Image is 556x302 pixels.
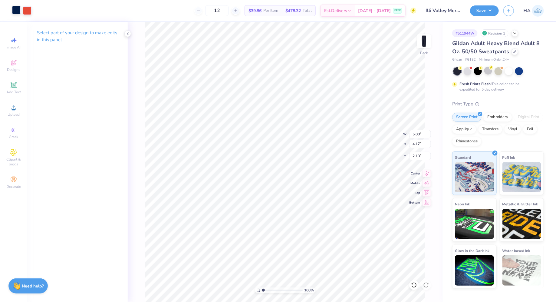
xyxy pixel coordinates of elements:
[452,113,482,122] div: Screen Print
[455,162,494,192] img: Standard
[452,40,540,55] span: Gildan Adult Heavy Blend Adult 8 Oz. 50/50 Sweatpants
[324,8,347,14] span: Est. Delivery
[459,81,492,86] strong: Fresh Prints Flash:
[452,101,544,108] div: Print Type
[8,112,20,117] span: Upload
[9,134,18,139] span: Greek
[394,8,401,13] span: FREE
[452,137,482,146] div: Rhinestones
[7,45,21,50] span: Image AI
[514,113,543,122] div: Digital Print
[303,8,312,14] span: Total
[459,81,534,92] div: This color can be expedited for 5 day delivery.
[205,5,229,16] input: – –
[409,171,420,176] span: Center
[304,287,314,293] span: 100 %
[502,154,515,161] span: Puff Ink
[465,57,476,62] span: # G182
[478,125,502,134] div: Transfers
[409,191,420,195] span: Top
[248,8,262,14] span: $39.86
[502,162,541,192] img: Puff Ink
[455,255,494,286] img: Glow in the Dark Ink
[455,247,489,254] span: Glow in the Dark Ink
[452,57,462,62] span: Gildan
[504,125,521,134] div: Vinyl
[481,29,508,37] div: Revision 1
[409,181,420,185] span: Middle
[524,5,544,17] a: HA
[502,255,541,286] img: Water based Ink
[263,8,278,14] span: Per Item
[502,247,530,254] span: Water based Ink
[470,5,499,16] button: Save
[37,29,118,43] p: Select part of your design to make edits in this panel
[6,184,21,189] span: Decorate
[22,283,44,289] strong: Need help?
[421,5,466,17] input: Untitled Design
[479,57,509,62] span: Minimum Order: 24 +
[455,209,494,239] img: Neon Ink
[409,201,420,205] span: Bottom
[502,209,541,239] img: Metallic & Glitter Ink
[418,35,430,47] img: Back
[523,125,537,134] div: Foil
[532,5,544,17] img: Harshit Agarwal
[3,157,24,167] span: Clipart & logos
[358,8,391,14] span: [DATE] - [DATE]
[6,90,21,95] span: Add Text
[455,201,470,207] span: Neon Ink
[455,154,471,161] span: Standard
[502,201,538,207] span: Metallic & Glitter Ink
[285,8,301,14] span: $478.32
[483,113,512,122] div: Embroidery
[452,125,476,134] div: Applique
[452,29,478,37] div: # 511944W
[7,67,20,72] span: Designs
[420,50,428,56] div: Back
[524,7,531,14] span: HA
